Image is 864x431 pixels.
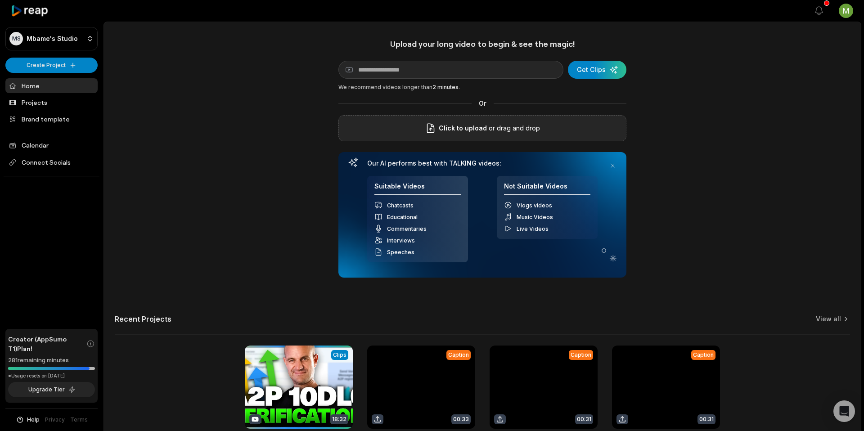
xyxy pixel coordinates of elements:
[517,225,549,232] span: Live Videos
[27,416,40,424] span: Help
[5,95,98,110] a: Projects
[16,416,40,424] button: Help
[367,159,598,167] h3: Our AI performs best with TALKING videos:
[374,182,461,195] h4: Suitable Videos
[27,35,78,43] p: Mbame's Studio
[5,78,98,93] a: Home
[517,202,552,209] span: Vlogs videos
[517,214,553,220] span: Music Videos
[70,416,88,424] a: Terms
[472,99,494,108] span: Or
[504,182,590,195] h4: Not Suitable Videos
[833,400,855,422] div: Open Intercom Messenger
[45,416,65,424] a: Privacy
[8,382,95,397] button: Upgrade Tier
[432,84,459,90] span: 2 minutes
[387,202,414,209] span: Chatcasts
[387,249,414,256] span: Speeches
[8,373,95,379] div: *Usage resets on [DATE]
[5,112,98,126] a: Brand template
[5,58,98,73] button: Create Project
[338,83,626,91] div: We recommend videos longer than .
[487,123,540,134] p: or drag and drop
[387,214,418,220] span: Educational
[8,334,86,353] span: Creator (AppSumo T1) Plan!
[568,61,626,79] button: Get Clips
[387,237,415,244] span: Interviews
[439,123,487,134] span: Click to upload
[816,314,841,323] a: View all
[8,356,95,365] div: 281 remaining minutes
[338,39,626,49] h1: Upload your long video to begin & see the magic!
[387,225,427,232] span: Commentaries
[5,154,98,171] span: Connect Socials
[115,314,171,323] h2: Recent Projects
[5,138,98,153] a: Calendar
[9,32,23,45] div: MS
